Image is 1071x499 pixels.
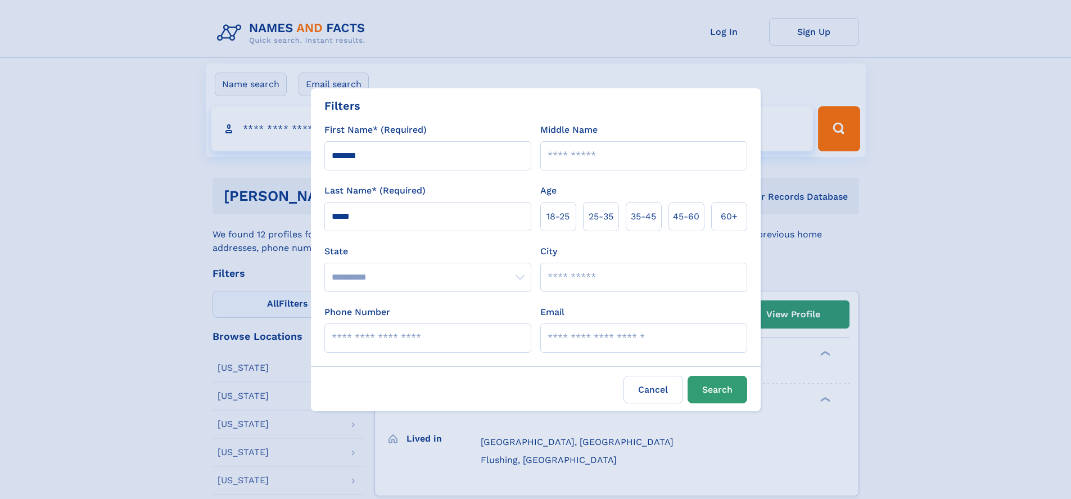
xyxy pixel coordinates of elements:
[324,97,360,114] div: Filters
[324,123,427,137] label: First Name* (Required)
[631,210,656,223] span: 35‑45
[589,210,613,223] span: 25‑35
[324,245,531,258] label: State
[546,210,570,223] span: 18‑25
[324,184,426,197] label: Last Name* (Required)
[673,210,699,223] span: 45‑60
[721,210,738,223] span: 60+
[540,245,557,258] label: City
[324,305,390,319] label: Phone Number
[540,184,557,197] label: Age
[688,376,747,403] button: Search
[540,123,598,137] label: Middle Name
[623,376,683,403] label: Cancel
[540,305,564,319] label: Email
